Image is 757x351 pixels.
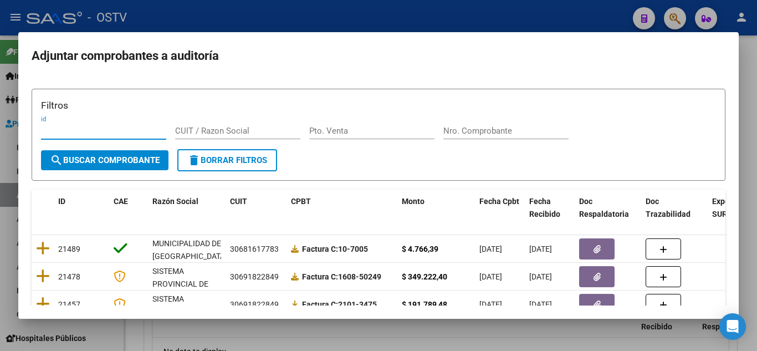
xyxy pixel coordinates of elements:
datatable-header-cell: CAE [109,190,148,226]
h2: Adjuntar comprobantes a auditoría [32,45,725,67]
div: SISTEMA PROVINCIAL DE SALUD [152,265,221,303]
span: ID [58,197,65,206]
div: MUNICIPALIDAD DE [GEOGRAPHIC_DATA][PERSON_NAME] [152,237,227,275]
mat-icon: delete [187,154,201,167]
datatable-header-cell: Doc Trazabilidad [641,190,708,226]
mat-icon: search [50,154,63,167]
span: Monto [402,197,424,206]
span: Doc Respaldatoria [579,197,629,218]
span: CUIT [230,197,247,206]
span: Borrar Filtros [187,155,267,165]
h3: Filtros [41,98,716,113]
span: Doc Trazabilidad [646,197,690,218]
span: 21478 [58,272,80,281]
span: 30681617783 [230,245,279,253]
span: Factura C: [302,245,338,253]
span: CPBT [291,197,311,206]
strong: $ 4.766,39 [402,245,438,253]
span: [DATE] [529,245,552,253]
strong: 1608-50249 [302,272,381,281]
span: 21457 [58,300,80,309]
datatable-header-cell: Doc Respaldatoria [575,190,641,226]
span: Buscar Comprobante [50,155,160,165]
datatable-header-cell: CPBT [287,190,397,226]
datatable-header-cell: Razón Social [148,190,226,226]
span: Factura C: [302,272,338,281]
datatable-header-cell: Fecha Cpbt [475,190,525,226]
span: Factura C: [302,300,338,309]
datatable-header-cell: Fecha Recibido [525,190,575,226]
span: [DATE] [479,272,502,281]
div: Open Intercom Messenger [719,313,746,340]
span: 30691822849 [230,300,279,309]
strong: $ 349.222,40 [402,272,447,281]
button: Buscar Comprobante [41,150,168,170]
span: 21489 [58,245,80,253]
span: [DATE] [479,300,502,309]
span: [DATE] [479,245,502,253]
span: Fecha Recibido [529,197,560,218]
datatable-header-cell: CUIT [226,190,287,226]
div: SISTEMA PROVINCIAL DE SALUD [152,293,221,330]
button: Borrar Filtros [177,149,277,171]
span: [DATE] [529,272,552,281]
span: [DATE] [529,300,552,309]
span: CAE [114,197,128,206]
span: 30691822849 [230,272,279,281]
strong: 2101-3475 [302,300,377,309]
span: Razón Social [152,197,198,206]
strong: $ 191.789,48 [402,300,447,309]
datatable-header-cell: ID [54,190,109,226]
span: Fecha Cpbt [479,197,519,206]
datatable-header-cell: Monto [397,190,475,226]
strong: 10-7005 [302,245,368,253]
